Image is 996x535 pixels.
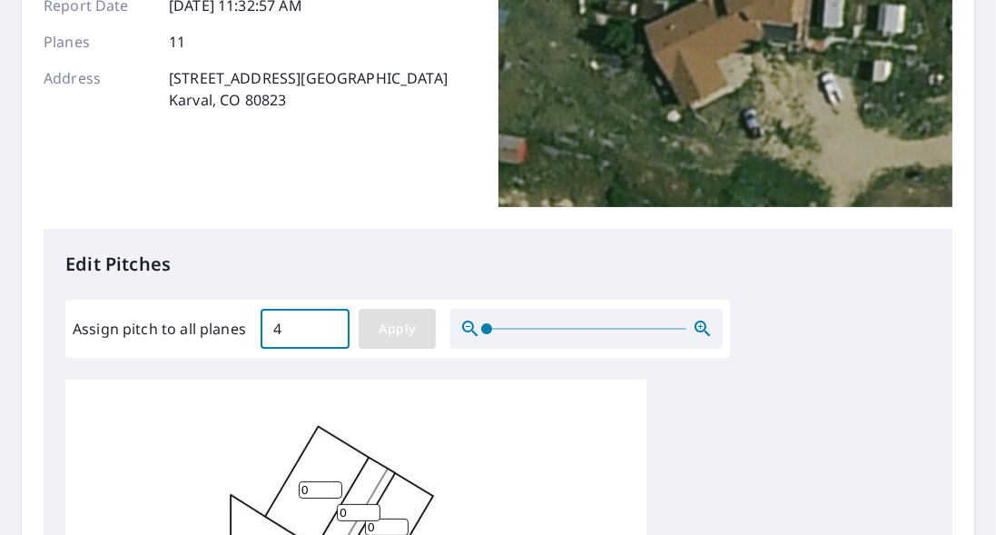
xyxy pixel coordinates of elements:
[73,318,246,340] label: Assign pitch to all planes
[261,303,350,354] input: 00.0
[169,67,448,111] p: [STREET_ADDRESS][GEOGRAPHIC_DATA] Karval, CO 80823
[169,31,185,53] p: 11
[359,309,436,349] button: Apply
[44,31,153,53] p: Planes
[44,67,153,111] p: Address
[373,318,421,341] span: Apply
[65,251,931,278] p: Edit Pitches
